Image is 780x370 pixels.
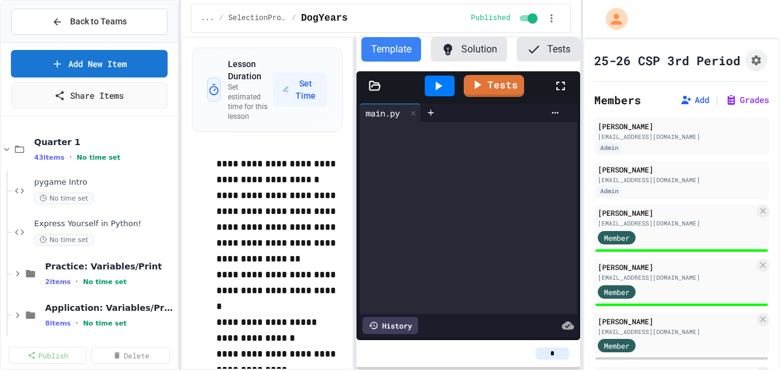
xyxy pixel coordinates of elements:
span: • [76,277,78,286]
a: Share Items [11,82,168,109]
div: Admin [598,143,621,153]
p: Set estimated time for this lesson [228,82,273,121]
div: [PERSON_NAME] [598,164,765,175]
iframe: chat widget [679,268,768,320]
div: Content is published and visible to students [471,11,540,26]
div: [EMAIL_ADDRESS][DOMAIN_NAME] [598,132,765,141]
span: | [714,93,720,107]
span: Member [604,232,629,243]
a: Tests [464,75,524,97]
span: 2 items [45,278,71,286]
div: History [363,317,418,334]
h2: Members [594,91,641,109]
a: Publish [9,347,87,364]
button: Template [361,37,421,62]
span: Quarter 1 [34,137,175,148]
div: Admin [598,186,621,196]
button: Tests [517,37,580,62]
span: 43 items [34,154,65,162]
span: No time set [77,154,121,162]
a: Add New Item [11,50,168,77]
a: Delete [91,347,169,364]
span: Member [604,286,629,297]
div: [EMAIL_ADDRESS][DOMAIN_NAME] [598,273,754,282]
button: Add [680,94,709,106]
span: pygame Intro [34,177,175,188]
span: Back to Teams [70,15,127,28]
span: Published [471,13,511,23]
span: Member [604,340,629,351]
span: / [219,13,223,23]
div: [EMAIL_ADDRESS][DOMAIN_NAME] [598,327,754,336]
div: [PERSON_NAME] [598,261,754,272]
span: / [292,13,296,23]
span: No time set [83,319,127,327]
button: Grades [725,94,769,106]
button: Solution [431,37,507,62]
div: [PERSON_NAME] [598,316,754,327]
span: • [69,152,72,162]
span: Express Yourself in Python! [34,219,175,229]
div: [EMAIL_ADDRESS][DOMAIN_NAME] [598,219,754,228]
h3: Lesson Duration [228,58,273,82]
div: My Account [593,5,631,33]
span: Practice: Variables/Print [45,261,175,272]
h1: 25-26 CSP 3rd Period [594,52,740,69]
span: No time set [83,278,127,286]
span: SelectionProjects [229,13,287,23]
span: No time set [34,193,94,204]
div: main.py [360,104,421,122]
div: [PERSON_NAME] [598,121,765,132]
div: [PERSON_NAME] [598,207,754,218]
button: Set Time [273,73,327,107]
button: Assignment Settings [745,49,767,71]
div: main.py [360,107,406,119]
div: [EMAIL_ADDRESS][DOMAIN_NAME] [598,176,765,185]
span: 8 items [45,319,71,327]
span: ... [201,13,214,23]
span: DogYears [301,11,348,26]
button: Back to Teams [11,9,168,35]
span: Application: Variables/Print [45,302,175,313]
span: • [76,318,78,328]
iframe: chat widget [729,321,768,358]
span: No time set [34,234,94,246]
